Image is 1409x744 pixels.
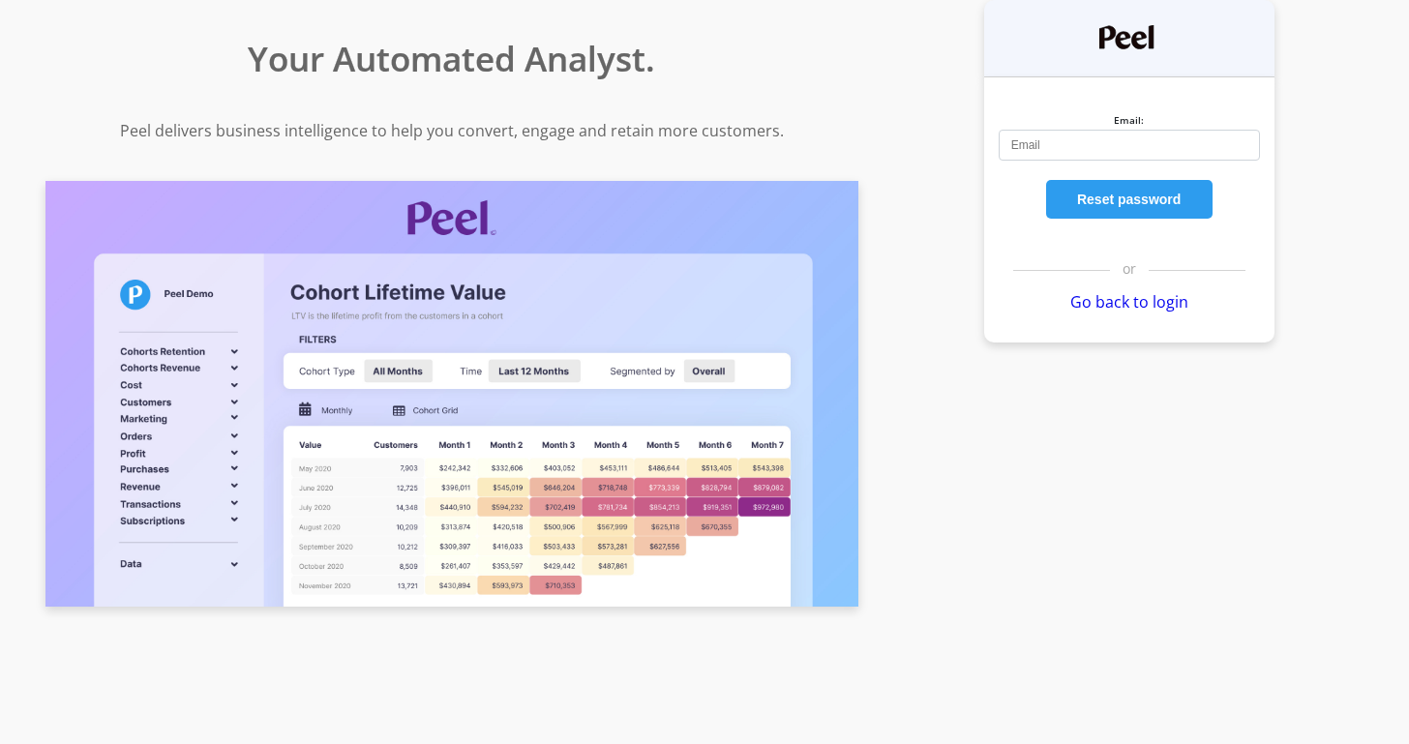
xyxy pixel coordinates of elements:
span: or [1110,257,1149,281]
img: Screenshot of Peel [45,181,858,608]
label: Email: [1114,113,1144,127]
p: Peel delivers business intelligence to help you convert, engage and retain more customers. [10,119,893,142]
button: Reset password [1046,180,1213,219]
img: Peel [1099,25,1159,49]
a: Go back to login [1070,291,1188,312]
input: Email [999,130,1260,161]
